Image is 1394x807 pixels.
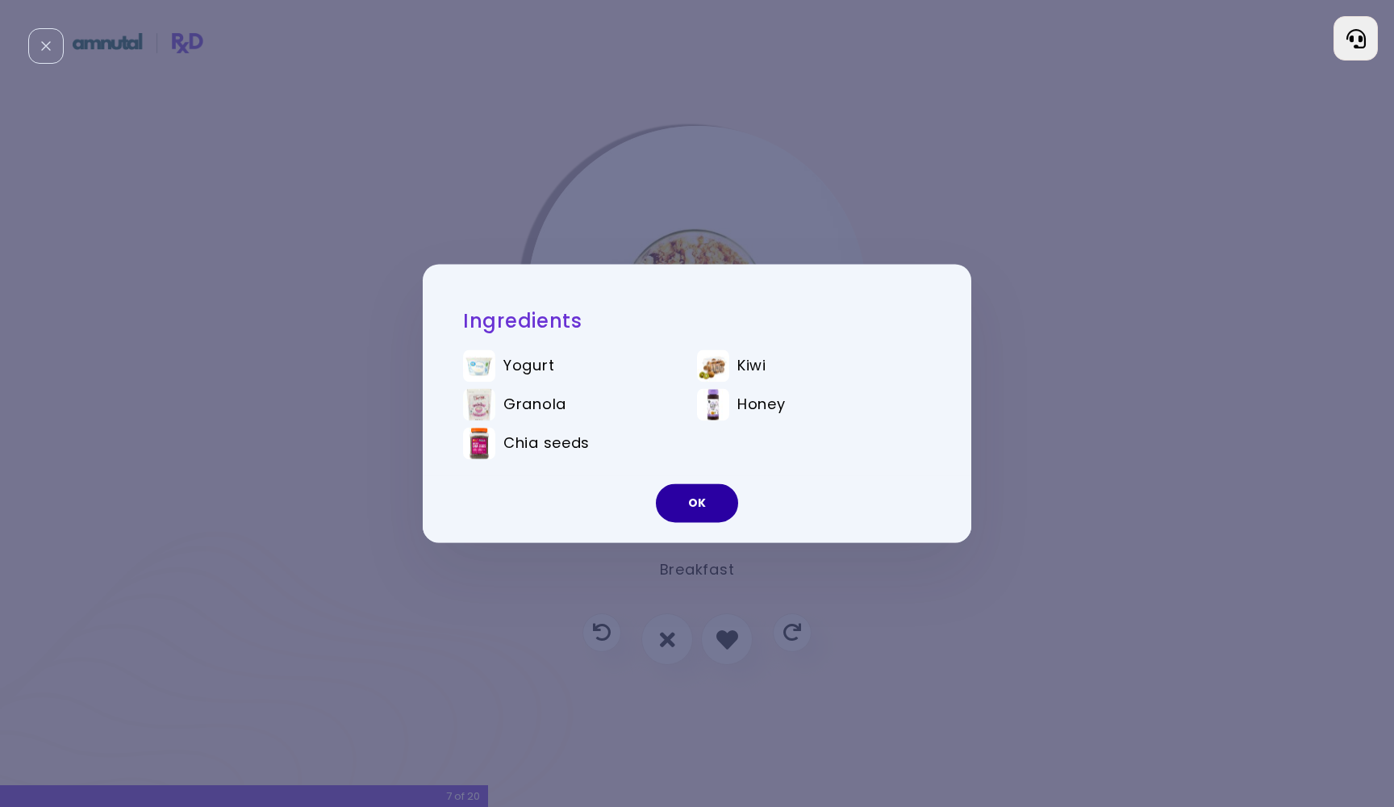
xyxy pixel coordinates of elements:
[737,358,766,375] span: Kiwi
[503,396,566,414] span: Granola
[503,358,554,375] span: Yogurt
[1333,16,1378,61] button: Contact Us
[656,484,738,523] button: OK
[737,396,786,414] span: Honey
[28,28,64,64] div: Close
[503,435,590,453] span: Chia seeds
[463,308,931,333] h2: Ingredients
